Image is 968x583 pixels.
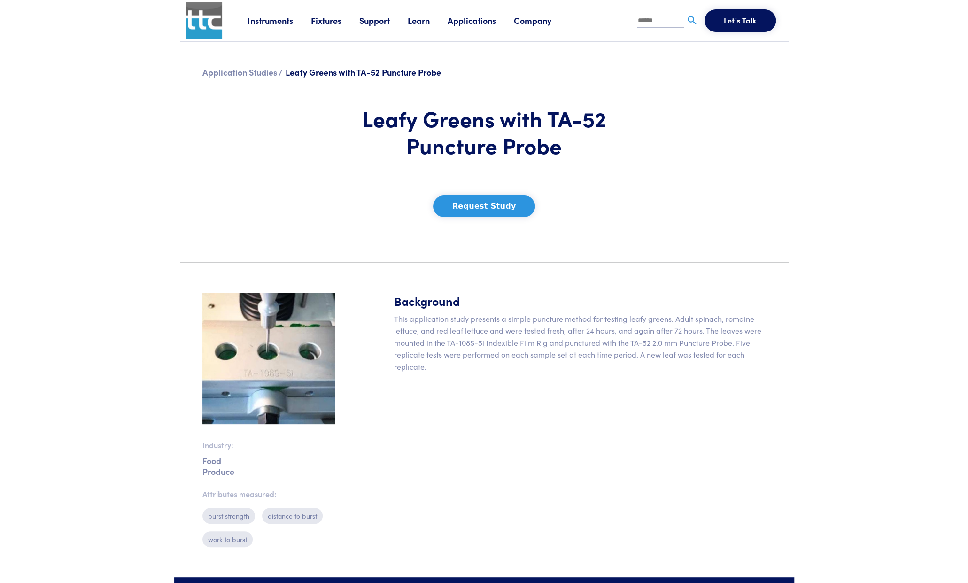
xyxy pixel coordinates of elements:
[408,15,448,26] a: Learn
[202,66,283,78] a: Application Studies /
[514,15,569,26] a: Company
[186,2,222,39] img: ttc_logo_1x1_v1.0.png
[202,531,253,547] p: work to burst
[346,105,622,159] h1: Leafy Greens with TA-52 Puncture Probe
[202,439,335,451] p: Industry:
[248,15,311,26] a: Instruments
[394,293,766,309] h5: Background
[433,195,535,217] button: Request Study
[202,470,335,473] p: Produce
[448,15,514,26] a: Applications
[705,9,776,32] button: Let's Talk
[202,508,255,524] p: burst strength
[202,459,335,462] p: Food
[359,15,408,26] a: Support
[202,293,335,424] img: setting up test on leafy greens
[286,66,441,78] span: Leafy Greens with TA-52 Puncture Probe
[394,313,766,373] p: This application study presents a simple puncture method for testing leafy greens. Adult spinach,...
[202,488,335,500] p: Attributes measured:
[262,508,323,524] p: distance to burst
[311,15,359,26] a: Fixtures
